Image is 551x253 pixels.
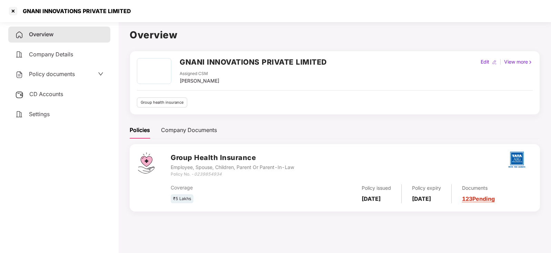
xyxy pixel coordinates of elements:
[462,184,495,192] div: Documents
[15,91,24,99] img: svg+xml;base64,PHN2ZyB3aWR0aD0iMjUiIGhlaWdodD0iMjQiIHZpZXdCb3g9IjAgMCAyNSAyNCIgZmlsbD0ibm9uZSIgeG...
[98,71,103,77] span: down
[15,31,23,39] img: svg+xml;base64,PHN2ZyB4bWxucz0iaHR0cDovL3d3dy53My5vcmcvMjAwMC9zdmciIHdpZHRoPSIyNCIgaGVpZ2h0PSIyNC...
[161,126,217,134] div: Company Documents
[171,184,291,191] div: Coverage
[462,195,495,202] a: 123 Pending
[362,195,381,202] b: [DATE]
[528,60,533,65] img: rightIcon
[130,126,150,134] div: Policies
[130,27,540,43] h1: Overview
[505,148,529,172] img: tatag.png
[29,31,53,38] span: Overview
[180,56,327,68] h2: GNANI INNOVATIONS PRIVATE LIMITED
[15,110,23,119] img: svg+xml;base64,PHN2ZyB4bWxucz0iaHR0cDovL3d3dy53My5vcmcvMjAwMC9zdmciIHdpZHRoPSIyNCIgaGVpZ2h0PSIyNC...
[171,163,294,171] div: Employee, Spouse, Children, Parent Or Parent-In-Law
[180,77,219,85] div: [PERSON_NAME]
[492,60,497,65] img: editIcon
[15,50,23,59] img: svg+xml;base64,PHN2ZyB4bWxucz0iaHR0cDovL3d3dy53My5vcmcvMjAwMC9zdmciIHdpZHRoPSIyNCIgaGVpZ2h0PSIyNC...
[15,71,23,79] img: svg+xml;base64,PHN2ZyB4bWxucz0iaHR0cDovL3d3dy53My5vcmcvMjAwMC9zdmciIHdpZHRoPSIyNCIgaGVpZ2h0PSIyNC...
[412,184,441,192] div: Policy expiry
[171,152,294,163] h3: Group Health Insurance
[171,194,193,204] div: ₹5 Lakhs
[194,171,222,177] i: 0239854934
[29,71,75,77] span: Policy documents
[29,51,73,58] span: Company Details
[503,58,534,66] div: View more
[29,91,63,97] span: CD Accounts
[498,58,503,66] div: |
[138,152,154,174] img: svg+xml;base64,PHN2ZyB4bWxucz0iaHR0cDovL3d3dy53My5vcmcvMjAwMC9zdmciIHdpZHRoPSI0Ny43MTQiIGhlaWdodD...
[412,195,431,202] b: [DATE]
[29,111,50,118] span: Settings
[171,171,294,178] div: Policy No. -
[362,184,391,192] div: Policy issued
[19,8,131,15] div: GNANI INNOVATIONS PRIVATE LIMITED
[479,58,491,66] div: Edit
[137,97,187,107] div: Group health insurance
[180,71,219,77] div: Assigned CSM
